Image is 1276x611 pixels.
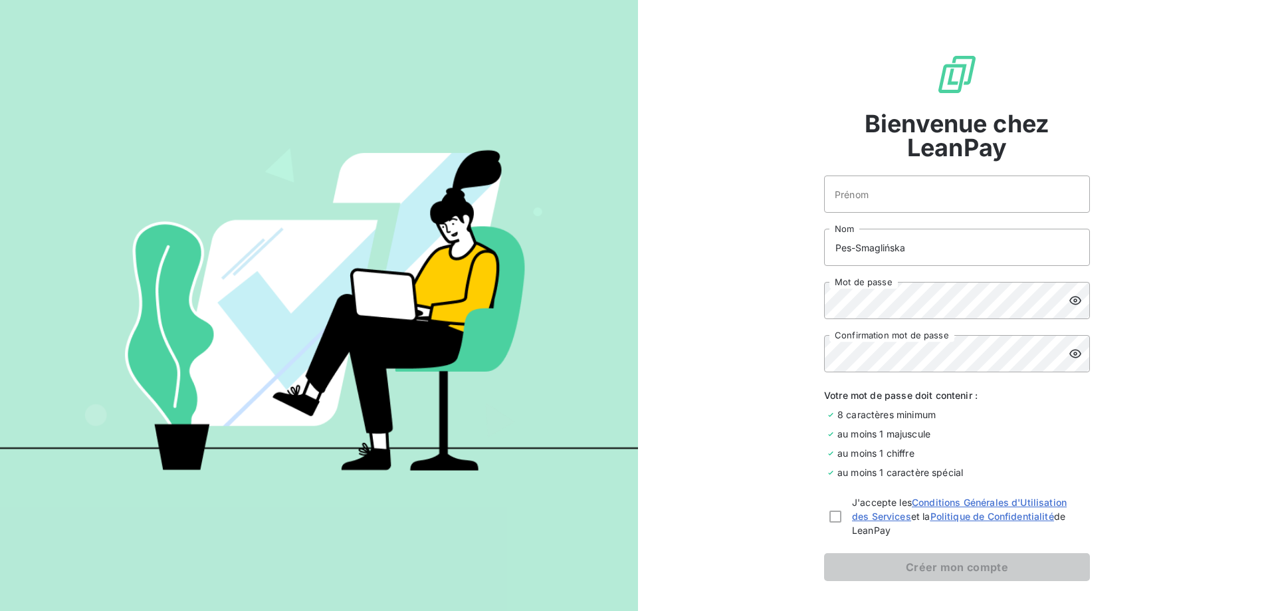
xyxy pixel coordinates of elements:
[837,465,963,479] span: au moins 1 caractère spécial
[824,176,1090,213] input: placeholder
[824,112,1090,160] span: Bienvenue chez LeanPay
[837,446,914,460] span: au moins 1 chiffre
[852,497,1067,522] a: Conditions Générales d'Utilisation des Services
[837,408,936,422] span: 8 caractères minimum
[824,553,1090,581] button: Créer mon compte
[824,388,1090,402] span: Votre mot de passe doit contenir :
[837,427,930,441] span: au moins 1 majuscule
[824,229,1090,266] input: placeholder
[852,495,1085,537] span: J'accepte les et la de LeanPay
[930,511,1054,522] a: Politique de Confidentialité
[936,53,978,96] img: logo sigle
